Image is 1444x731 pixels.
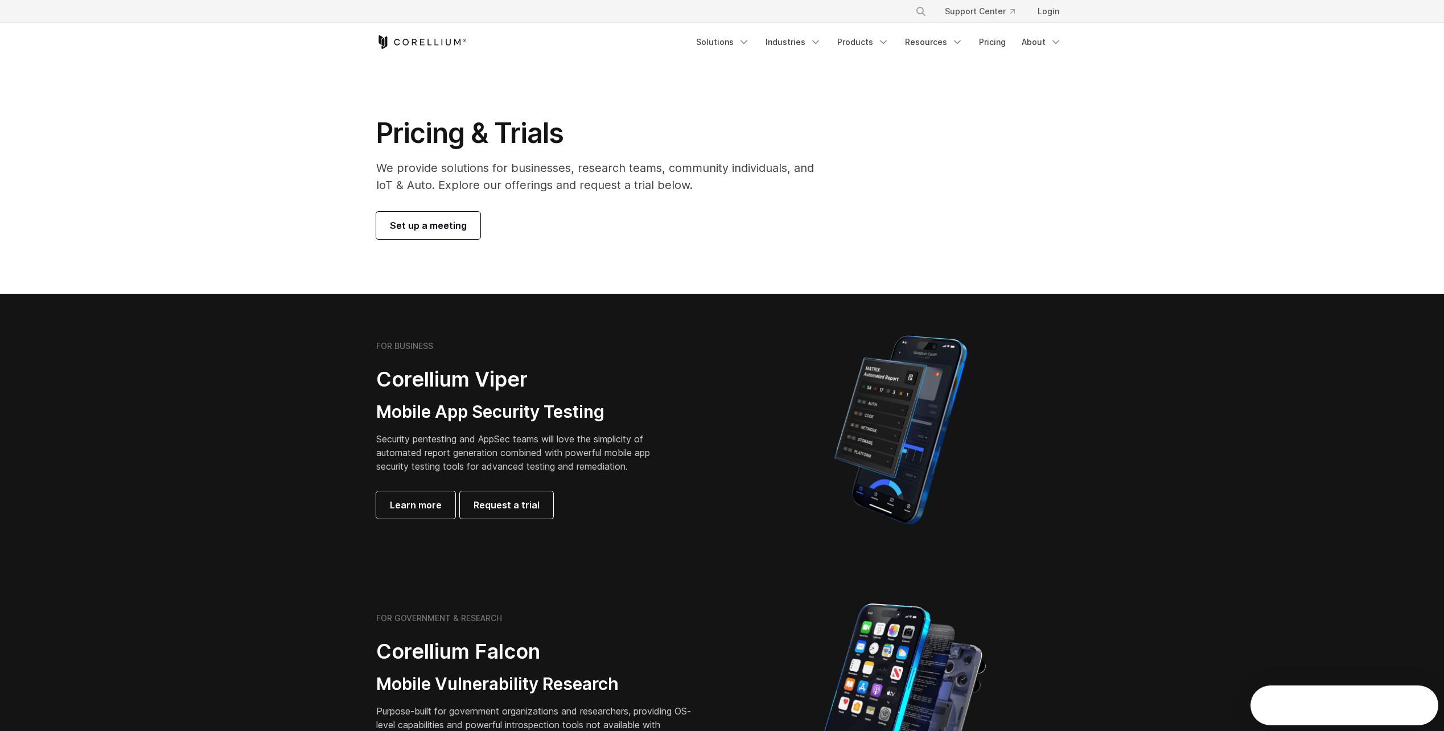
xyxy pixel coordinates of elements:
[902,1,1068,22] div: Navigation Menu
[815,330,986,529] img: Corellium MATRIX automated report on iPhone showing app vulnerability test results across securit...
[1250,685,1438,725] iframe: Intercom live chat discovery launcher
[390,498,442,512] span: Learn more
[936,1,1024,22] a: Support Center
[376,35,467,49] a: Corellium Home
[1405,692,1433,720] iframe: Intercom live chat
[898,32,970,52] a: Resources
[759,32,828,52] a: Industries
[376,341,433,351] h6: FOR BUSINESS
[830,32,896,52] a: Products
[376,401,668,423] h3: Mobile App Security Testing
[376,613,502,623] h6: FOR GOVERNMENT & RESEARCH
[376,639,695,664] h2: Corellium Falcon
[1015,32,1068,52] a: About
[376,432,668,473] p: Security pentesting and AppSec teams will love the simplicity of automated report generation comb...
[376,367,668,392] h2: Corellium Viper
[474,498,540,512] span: Request a trial
[972,32,1013,52] a: Pricing
[689,32,756,52] a: Solutions
[1029,1,1068,22] a: Login
[376,212,480,239] a: Set up a meeting
[376,673,695,695] h3: Mobile Vulnerability Research
[390,219,467,232] span: Set up a meeting
[376,116,830,150] h1: Pricing & Trials
[689,32,1068,52] div: Navigation Menu
[460,491,553,519] a: Request a trial
[911,1,931,22] button: Search
[376,491,455,519] a: Learn more
[376,159,830,194] p: We provide solutions for businesses, research teams, community individuals, and IoT & Auto. Explo...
